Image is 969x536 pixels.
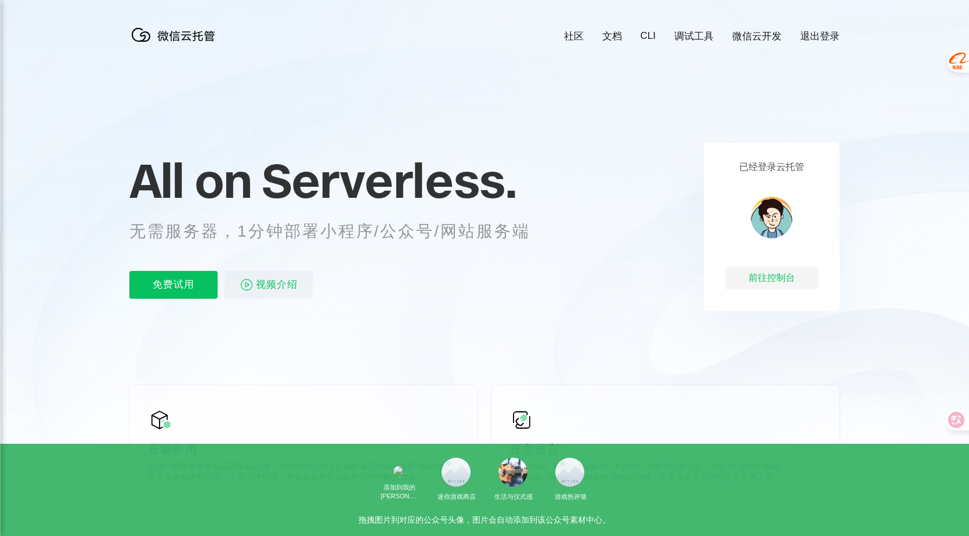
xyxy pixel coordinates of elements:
a: 调试工具 [674,30,714,43]
img: 微信云托管 [129,23,222,46]
p: 已经登录云托管 [739,161,804,173]
a: CLI [641,30,656,42]
img: video_play.svg [240,278,254,292]
p: 任意语言 [510,441,821,457]
p: 无需服务器，1分钟部署小程序/公众号/网站服务端 [129,220,552,243]
a: 社区 [564,30,584,43]
p: 免费试用 [129,271,218,299]
a: 微信云托管 [129,38,222,48]
span: All on [129,151,251,209]
div: 前往控制台 [725,266,818,289]
span: 视频介绍 [256,271,298,299]
p: 开箱即用 [148,441,459,457]
a: 退出登录 [800,30,840,43]
a: 微信云开发 [732,30,782,43]
span: Serverless. [262,151,516,209]
a: 文档 [602,30,622,43]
